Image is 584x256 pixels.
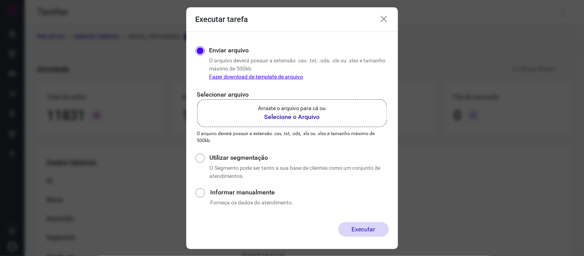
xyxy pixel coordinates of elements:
[210,199,388,207] p: Forneça os dados do atendimento.
[338,222,389,237] button: Executar
[258,104,326,112] p: Arraste o arquivo para cá ou
[258,112,326,122] b: Selecione o Arquivo
[209,74,303,80] a: Fazer download de template de arquivo
[209,57,389,81] p: O arquivo deverá possuir a extensão .csv, .txt, .ods, .xls ou .xlsx e tamanho máximo de 500kb.
[209,153,388,162] label: Utilizar segmentação
[196,15,248,24] h3: Executar tarefa
[210,188,388,197] label: Informar manualmente
[197,90,387,99] p: Selecionar arquivo
[197,130,387,144] p: O arquivo deverá possuir a extensão .csv, .txt, .ods, .xls ou .xlsx e tamanho máximo de 500kb.
[209,164,388,180] p: O Segmento pode ser tanto a sua base de clientes como um conjunto de atendimentos.
[209,46,249,55] label: Enviar arquivo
